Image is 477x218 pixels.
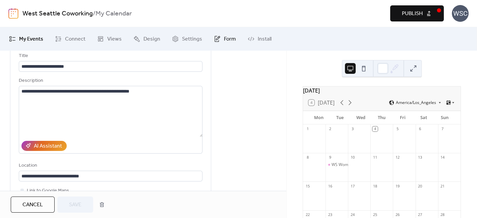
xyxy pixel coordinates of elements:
div: 1 [305,126,310,131]
button: Publish [390,5,444,21]
div: Thu [371,111,393,124]
div: 19 [395,183,400,188]
span: Design [143,35,160,43]
div: [DATE] [303,87,461,95]
span: Cancel [22,201,43,209]
div: 5 [395,126,400,131]
div: 3 [350,126,355,131]
div: 13 [418,155,423,160]
span: Install [258,35,272,43]
div: Wed [350,111,371,124]
b: My Calendar [96,7,132,20]
div: 8 [305,155,310,160]
div: Description [19,77,201,85]
span: Publish [402,10,423,18]
div: 12 [395,155,400,160]
a: Form [209,30,241,48]
a: Install [243,30,277,48]
div: 25 [372,212,377,217]
div: Sat [413,111,434,124]
div: 7 [440,126,445,131]
a: Connect [50,30,91,48]
div: Mon [308,111,330,124]
div: 23 [327,212,333,217]
div: 22 [305,212,310,217]
div: WSC [452,5,469,22]
div: 17 [350,183,355,188]
div: 14 [440,155,445,160]
div: 15 [305,183,310,188]
div: Fri [392,111,413,124]
a: Settings [167,30,207,48]
span: Views [107,35,122,43]
div: 20 [418,183,423,188]
span: Settings [182,35,202,43]
div: 10 [350,155,355,160]
button: AI Assistant [21,141,67,151]
div: 18 [372,183,377,188]
div: Sun [434,111,455,124]
span: Link to Google Maps [27,187,69,195]
div: AI Assistant [34,142,62,150]
div: 2 [327,126,333,131]
div: 16 [327,183,333,188]
span: Connect [65,35,85,43]
div: 24 [350,212,355,217]
div: Location [19,162,201,170]
div: Tue [329,111,350,124]
div: 26 [395,212,400,217]
div: 28 [440,212,445,217]
a: My Events [4,30,48,48]
a: Views [92,30,127,48]
div: 27 [418,212,423,217]
div: 6 [418,126,423,131]
div: WS Women in Entrepreneurship Meetup [325,162,348,168]
span: America/Los_Angeles [396,101,436,105]
span: Form [224,35,236,43]
div: 11 [372,155,377,160]
div: Title [19,52,201,60]
img: logo [8,8,18,19]
div: 4 [372,126,377,131]
div: WS Women in Entrepreneurship Meetup [332,162,407,168]
a: West Seattle Coworking [22,7,93,20]
div: 21 [440,183,445,188]
span: My Events [19,35,43,43]
b: / [93,7,96,20]
a: Design [128,30,165,48]
button: Cancel [11,197,55,213]
div: 9 [327,155,333,160]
